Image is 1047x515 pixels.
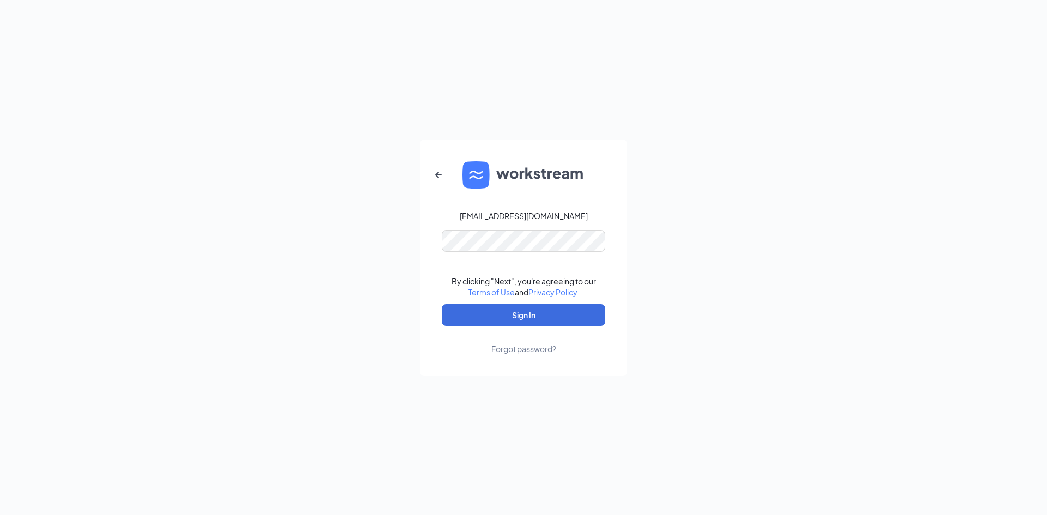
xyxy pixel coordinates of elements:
[425,162,452,188] button: ArrowLeftNew
[491,326,556,354] a: Forgot password?
[491,343,556,354] div: Forgot password?
[460,210,588,221] div: [EMAIL_ADDRESS][DOMAIN_NAME]
[468,287,515,297] a: Terms of Use
[452,276,596,298] div: By clicking "Next", you're agreeing to our and .
[462,161,585,189] img: WS logo and Workstream text
[442,304,605,326] button: Sign In
[528,287,577,297] a: Privacy Policy
[432,168,445,181] svg: ArrowLeftNew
